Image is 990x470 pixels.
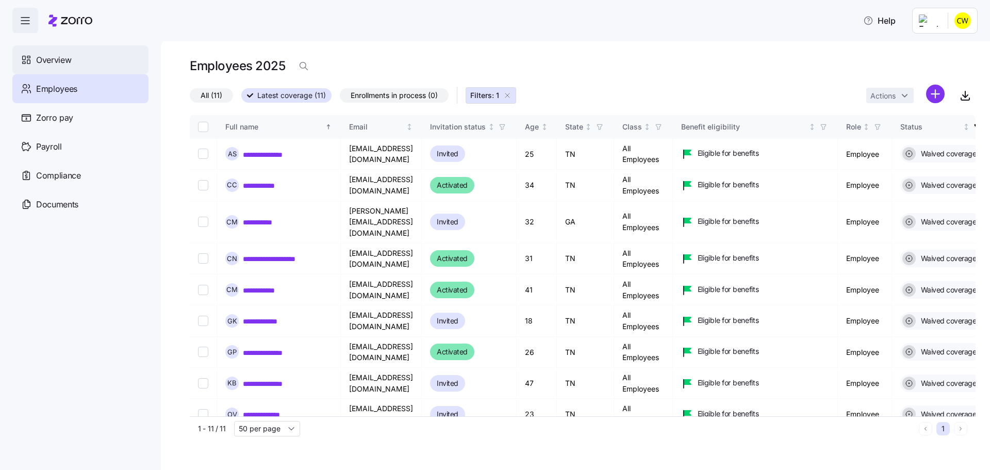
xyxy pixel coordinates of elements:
span: Eligible for benefits [698,346,759,356]
input: Select record 6 [198,316,208,326]
div: Not sorted [963,123,970,131]
span: Payroll [36,140,62,153]
span: O V [227,411,237,418]
span: Employees [36,83,77,95]
span: Waived coverage [918,217,977,227]
span: Activated [437,346,468,358]
a: Zorro pay [12,103,148,132]
span: Waived coverage [918,378,977,388]
div: Not sorted [541,123,548,131]
div: Status [900,121,961,133]
td: Employee [838,244,892,274]
td: [PERSON_NAME][EMAIL_ADDRESS][DOMAIN_NAME] [341,201,422,244]
span: Waived coverage [918,180,977,190]
input: Select record 9 [198,409,208,419]
span: K B [227,380,237,386]
input: Select record 7 [198,347,208,357]
td: All Employees [614,305,673,336]
a: Payroll [12,132,148,161]
span: Eligible for benefits [698,180,759,190]
span: Waived coverage [918,285,977,295]
span: Invited [437,315,458,327]
span: Waived coverage [918,149,977,159]
td: 32 [517,201,557,244]
td: All Employees [614,274,673,305]
button: Next page [954,422,967,435]
a: Employees [12,74,148,103]
div: Not sorted [406,123,413,131]
span: C N [227,255,237,262]
span: Compliance [36,169,81,182]
div: Age [525,121,539,133]
div: Invitation status [430,121,486,133]
button: Help [855,10,904,31]
div: Not sorted [585,123,592,131]
td: 47 [517,368,557,399]
div: Not sorted [643,123,651,131]
span: A S [228,151,237,157]
td: TN [557,139,614,170]
span: Invited [437,216,458,228]
td: Employee [838,305,892,336]
td: [EMAIL_ADDRESS][DOMAIN_NAME] [341,244,422,274]
td: 18 [517,305,557,336]
div: Sorted ascending [325,123,332,131]
span: Latest coverage (11) [257,89,326,102]
div: Not sorted [488,123,495,131]
td: All Employees [614,244,673,274]
td: 26 [517,337,557,368]
td: [EMAIL_ADDRESS][DOMAIN_NAME] [341,368,422,399]
th: EmailNot sorted [341,115,422,139]
span: Zorro pay [36,111,73,124]
span: 1 - 11 / 11 [198,424,226,434]
td: Employee [838,201,892,244]
td: 34 [517,170,557,201]
span: G K [227,318,237,325]
td: TN [557,305,614,336]
td: Employee [838,170,892,201]
th: Full nameSorted ascending [217,115,341,139]
input: Select record 2 [198,180,208,190]
td: Employee [838,139,892,170]
td: Employee [838,399,892,430]
div: Email [349,121,404,133]
img: Employer logo [919,14,939,27]
td: Employee [838,368,892,399]
td: TN [557,337,614,368]
td: [EMAIL_ADDRESS][DOMAIN_NAME] [341,337,422,368]
span: Activated [437,252,468,265]
svg: add icon [926,85,945,103]
span: G P [227,349,237,355]
td: TN [557,274,614,305]
td: All Employees [614,368,673,399]
th: AgeNot sorted [517,115,557,139]
th: Benefit eligibilityNot sorted [673,115,838,139]
a: Overview [12,45,148,74]
span: Eligible for benefits [698,378,759,388]
td: Employee [838,274,892,305]
input: Select record 5 [198,285,208,295]
button: Actions [866,88,914,103]
a: Compliance [12,161,148,190]
span: Waived coverage [918,409,977,419]
div: Class [622,121,642,133]
td: All Employees [614,201,673,244]
div: Not sorted [863,123,870,131]
span: Eligible for benefits [698,253,759,263]
td: 23 [517,399,557,430]
span: Waived coverage [918,253,977,264]
span: Invited [437,148,458,160]
span: Eligible for benefits [698,284,759,295]
span: C M [226,286,238,293]
td: All Employees [614,139,673,170]
td: [EMAIL_ADDRESS][DOMAIN_NAME] [341,170,422,201]
span: Eligible for benefits [698,216,759,226]
input: Select record 1 [198,149,208,159]
td: All Employees [614,170,673,201]
th: StateNot sorted [557,115,614,139]
td: TN [557,368,614,399]
button: 1 [936,422,950,435]
td: 41 [517,274,557,305]
td: TN [557,244,614,274]
span: C C [227,182,237,188]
